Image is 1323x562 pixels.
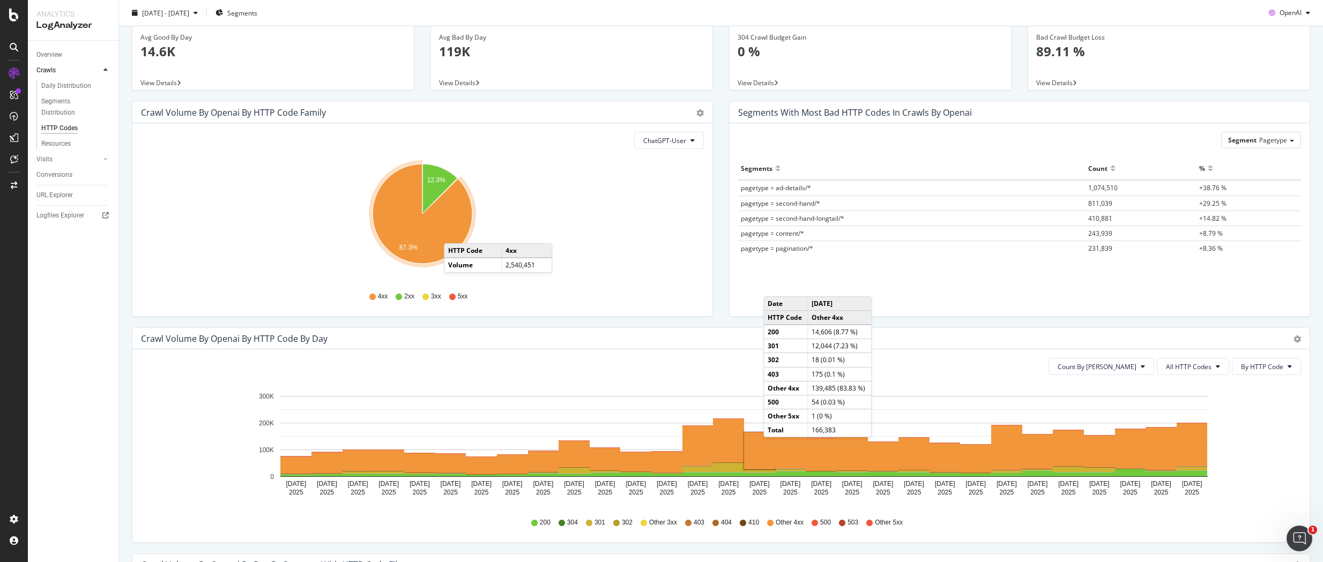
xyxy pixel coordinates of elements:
text: [DATE] [564,480,584,488]
td: Other 4xx [764,381,807,395]
span: Segment [1228,136,1257,145]
text: 2025 [1154,489,1169,496]
text: [DATE] [410,480,430,488]
text: [DATE] [626,480,646,488]
td: 18 (0.01 %) [808,353,872,367]
span: Count By Day [1058,362,1136,371]
div: Crawls [36,65,56,76]
text: [DATE] [657,480,677,488]
text: [DATE] [749,480,770,488]
text: 2025 [567,489,582,496]
div: gear [1294,335,1301,343]
text: 2025 [629,489,643,496]
span: 231,839 [1088,244,1112,253]
text: [DATE] [904,480,924,488]
div: Daily Distribution [41,80,91,92]
div: LogAnalyzer [36,19,110,32]
span: pagetype = content/* [741,229,804,238]
div: Crawl Volume by openai by HTTP Code by Day [141,333,328,344]
text: 2025 [320,489,335,496]
text: [DATE] [842,480,863,488]
text: 2025 [505,489,519,496]
span: Other 3xx [649,518,677,527]
text: [DATE] [533,480,553,488]
text: [DATE] [1120,480,1141,488]
p: 14.6K [140,42,406,61]
span: 500 [820,518,831,527]
span: 503 [848,518,858,527]
div: Avg Good By Day [140,33,406,42]
span: pagetype = second-hand/* [741,199,820,208]
span: [DATE] - [DATE] [142,8,189,17]
span: Other 4xx [776,518,804,527]
span: 4xx [378,292,388,301]
span: pagetype = second-hand-longtail/* [741,214,844,223]
a: HTTP Codes [41,123,111,134]
div: Avg Bad By Day [439,33,704,42]
p: 119K [439,42,704,61]
td: 302 [764,353,807,367]
p: 0 % [738,42,1003,61]
text: 2025 [845,489,859,496]
td: Date [764,297,807,311]
text: 0 [270,473,274,481]
span: +38.76 % [1199,183,1227,192]
td: 1 (0 %) [808,409,872,423]
span: pagetype = pagination/* [741,244,813,253]
text: 2025 [1092,489,1106,496]
a: Logfiles Explorer [36,210,111,221]
span: View Details [738,78,774,87]
text: 2025 [382,489,396,496]
text: [DATE] [348,480,368,488]
text: 2025 [660,489,674,496]
span: 2xx [404,292,414,301]
text: 2025 [536,489,551,496]
button: By HTTP Code [1232,358,1301,375]
text: 2025 [907,489,921,496]
div: URL Explorer [36,190,73,201]
td: Other 5xx [764,409,807,423]
text: [DATE] [317,480,337,488]
a: Visits [36,154,100,165]
div: A chart. [141,158,703,282]
text: 2025 [443,489,458,496]
span: 811,039 [1088,199,1112,208]
div: Overview [36,49,62,61]
text: 2025 [1123,489,1138,496]
text: 2025 [598,489,612,496]
span: 404 [721,518,732,527]
div: Segments with most bad HTTP codes in Crawls by openai [738,107,972,118]
span: 200 [540,518,551,527]
text: [DATE] [1089,480,1110,488]
a: Resources [41,138,111,149]
td: 301 [764,339,807,353]
text: 2025 [1061,489,1076,496]
td: 139,485 (83.83 %) [808,381,872,395]
text: [DATE] [688,480,708,488]
span: 301 [594,518,605,527]
button: [DATE] - [DATE] [128,4,202,21]
span: 243,939 [1088,229,1112,238]
text: [DATE] [471,480,492,488]
text: 2025 [1000,489,1014,496]
text: 300K [259,393,274,400]
button: Count By [PERSON_NAME] [1049,358,1154,375]
text: 2025 [752,489,767,496]
text: [DATE] [441,480,461,488]
div: Conversions [36,169,72,181]
text: [DATE] [935,480,955,488]
text: [DATE] [378,480,399,488]
button: All HTTP Codes [1157,358,1229,375]
span: 3xx [431,292,441,301]
span: ChatGPT-User [643,136,686,145]
span: View Details [439,78,475,87]
span: 403 [694,518,704,527]
text: [DATE] [965,480,986,488]
div: Crawl Volume by openai by HTTP Code Family [141,107,326,118]
text: 12.3% [427,177,445,184]
div: Logfiles Explorer [36,210,84,221]
span: +14.82 % [1199,214,1227,223]
a: Segments Distribution [41,96,111,118]
span: Other 5xx [875,518,903,527]
text: 2025 [351,489,365,496]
